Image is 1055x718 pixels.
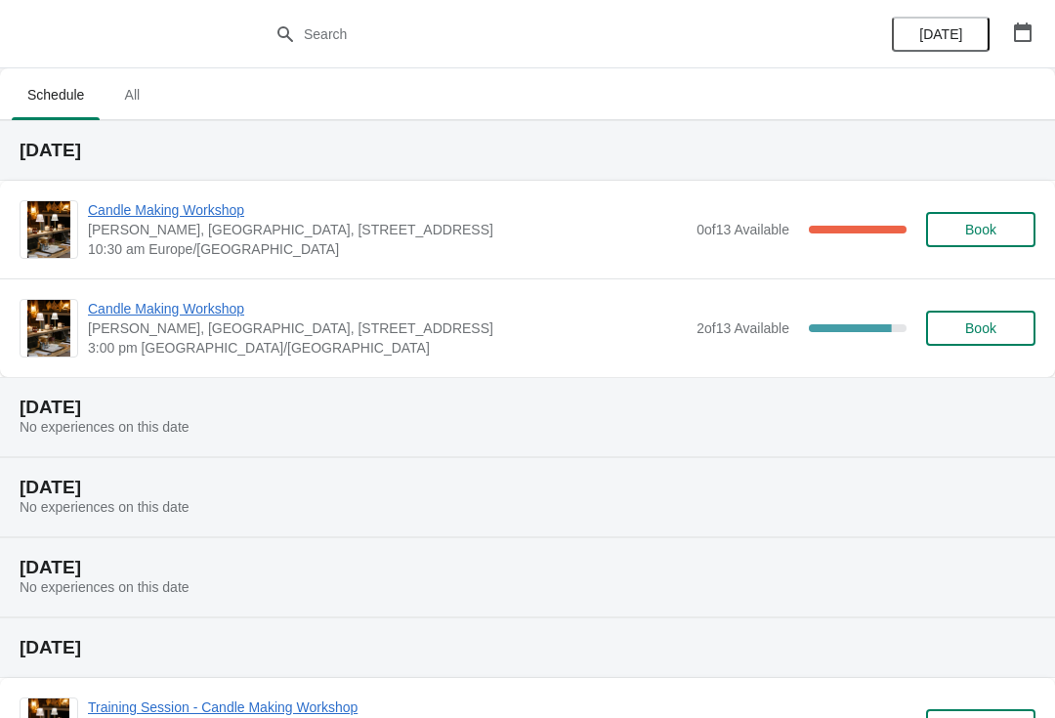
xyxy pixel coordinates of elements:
span: [PERSON_NAME], [GEOGRAPHIC_DATA], [STREET_ADDRESS] [88,318,687,338]
span: Schedule [12,77,100,112]
h2: [DATE] [20,398,1035,417]
span: No experiences on this date [20,499,190,515]
img: Candle Making Workshop | Laura Fisher, Scrapps Hill Farm, 550 Worting Road, Basingstoke, RG23 8PU... [27,300,70,357]
span: Training Session - Candle Making Workshop [88,697,695,717]
h2: [DATE] [20,141,1035,160]
span: 10:30 am Europe/[GEOGRAPHIC_DATA] [88,239,687,259]
button: [DATE] [892,17,990,52]
button: Book [926,311,1035,346]
span: Candle Making Workshop [88,200,687,220]
input: Search [303,17,791,52]
span: [PERSON_NAME], [GEOGRAPHIC_DATA], [STREET_ADDRESS] [88,220,687,239]
button: Book [926,212,1035,247]
span: No experiences on this date [20,419,190,435]
span: No experiences on this date [20,579,190,595]
h2: [DATE] [20,638,1035,657]
span: 3:00 pm [GEOGRAPHIC_DATA]/[GEOGRAPHIC_DATA] [88,338,687,358]
h2: [DATE] [20,478,1035,497]
span: All [107,77,156,112]
img: Candle Making Workshop | Laura Fisher, Scrapps Hill Farm, 550 Worting Road, Basingstoke, RG23 8PU... [27,201,70,258]
span: Book [965,320,996,336]
span: Candle Making Workshop [88,299,687,318]
h2: [DATE] [20,558,1035,577]
span: Book [965,222,996,237]
span: 2 of 13 Available [696,320,789,336]
span: [DATE] [919,26,962,42]
span: 0 of 13 Available [696,222,789,237]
